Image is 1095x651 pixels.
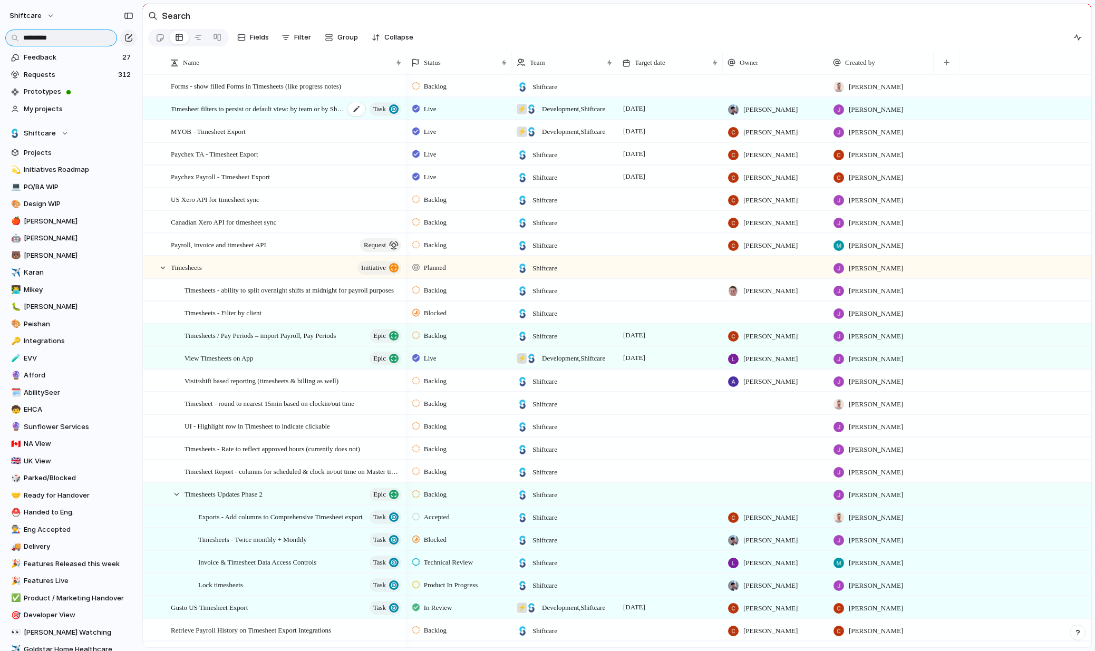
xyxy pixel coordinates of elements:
[5,179,137,195] a: 💻PO/BA WIP
[849,195,903,206] span: [PERSON_NAME]
[5,556,137,572] div: 🎉Features Released this week
[5,333,137,349] div: 🔑Integrations
[621,170,648,183] span: [DATE]
[621,352,648,364] span: [DATE]
[532,286,557,296] span: Shiftcare
[5,265,137,280] a: ✈️Karan
[370,533,401,547] button: Task
[373,487,386,502] span: Epic
[743,240,798,251] span: [PERSON_NAME]
[183,57,199,68] span: Name
[532,195,557,206] span: Shiftcare
[250,32,269,43] span: Fields
[5,282,137,298] div: 👨‍💻Mikey
[849,240,903,251] span: [PERSON_NAME]
[373,578,386,592] span: Task
[24,559,133,569] span: Features Released this week
[370,578,401,592] button: Task
[424,512,450,522] span: Accepted
[24,86,133,97] span: Prototypes
[5,522,137,538] a: 👨‍🏭Eng Accepted
[5,7,60,24] button: shiftcare
[424,421,447,432] span: Backlog
[24,104,133,114] span: My projects
[9,404,20,415] button: 🧒
[849,286,903,296] span: [PERSON_NAME]
[849,422,903,432] span: [PERSON_NAME]
[849,512,903,523] span: [PERSON_NAME]
[373,510,386,524] span: Task
[24,302,133,312] span: [PERSON_NAME]
[424,353,437,364] span: Live
[185,420,330,432] span: UI - Highlight row in Timesheet to indicate clickable
[5,196,137,212] a: 🎨Design WIP
[9,216,20,227] button: 🍎
[424,149,437,160] span: Live
[171,148,258,160] span: Paychex TA - Timesheet Export
[424,81,447,92] span: Backlog
[24,370,133,381] span: Afford
[24,541,133,552] span: Delivery
[24,490,133,501] span: Ready for Handover
[849,150,903,160] span: [PERSON_NAME]
[122,52,133,63] span: 27
[11,164,18,176] div: 💫
[171,193,259,205] span: US Xero API for timesheet sync
[24,233,133,244] span: [PERSON_NAME]
[621,148,648,160] span: [DATE]
[5,402,137,417] div: 🧒EHCA
[743,218,798,228] span: [PERSON_NAME]
[24,353,133,364] span: EVV
[532,240,557,251] span: Shiftcare
[24,285,133,295] span: Mikey
[11,404,18,416] div: 🧒
[337,32,358,43] span: Group
[24,319,133,329] span: Peishan
[5,230,137,246] div: 🤖[PERSON_NAME]
[542,104,605,114] span: Development , Shiftcare
[5,488,137,503] a: 🤝Ready for Handover
[5,351,137,366] div: 🧪EVV
[5,590,137,606] a: ✅Product / Marketing Handover
[185,329,336,341] span: Timesheets / Pay Periods – import Payroll, Pay Periods
[171,261,202,273] span: Timesheets
[621,329,648,342] span: [DATE]
[5,145,137,161] a: Projects
[5,248,137,264] a: 🐻[PERSON_NAME]
[9,370,20,381] button: 🔮
[24,404,133,415] span: EHCA
[24,439,133,449] span: NA View
[11,232,18,245] div: 🤖
[24,216,133,227] span: [PERSON_NAME]
[621,102,648,115] span: [DATE]
[9,319,20,329] button: 🎨
[185,442,360,454] span: Timesheets - Rate to reflect approved hours (currently does not)
[9,285,20,295] button: 👨‍💻
[11,284,18,296] div: 👨‍💻
[743,512,798,523] span: [PERSON_NAME]
[24,507,133,518] span: Handed to Eng.
[361,260,386,275] span: initiative
[5,316,137,332] a: 🎨Peishan
[5,213,137,229] a: 🍎[PERSON_NAME]
[11,370,18,382] div: 🔮
[373,102,386,116] span: Task
[5,299,137,315] a: 🐛[PERSON_NAME]
[424,195,447,205] span: Backlog
[171,102,344,114] span: Timesheet filters to persist or default view: by team or by Shift Type
[198,533,307,545] span: Timesheets - Twice monthly + Monthly
[424,57,441,68] span: Status
[24,627,133,638] span: [PERSON_NAME] Watching
[5,162,137,178] a: 💫Initiatives Roadmap
[11,438,18,450] div: 🇨🇦
[845,57,875,68] span: Created by
[118,70,133,80] span: 312
[849,82,903,92] span: [PERSON_NAME]
[277,29,315,46] button: Filter
[11,198,18,210] div: 🎨
[5,84,137,100] a: Prototypes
